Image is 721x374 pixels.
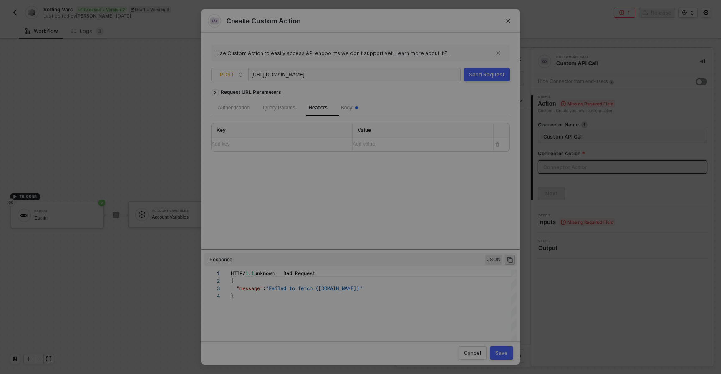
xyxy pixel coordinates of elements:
div: Cancel [464,350,481,356]
span: icon-copy-paste [506,256,514,263]
button: Cancel [459,346,487,360]
div: 1 [204,270,220,277]
span: { [231,277,234,285]
span: } [231,292,234,300]
span: icon-close [496,51,501,56]
span: HTTP/ [231,269,245,277]
span: Query Params [263,105,295,111]
div: Response [209,256,232,263]
th: Key [212,123,353,138]
th: Value [353,123,494,138]
button: Close [497,9,520,33]
div: Create Custom Action [208,14,513,28]
span: POST [220,68,243,81]
img: integration-icon [210,17,219,25]
span: unknown Bad Request [254,269,315,277]
span: "Failed to fetch ([DOMAIN_NAME])" [266,284,362,292]
span: : [263,284,266,292]
a: Learn more about it↗ [395,50,448,56]
button: Save [490,346,513,360]
span: icon-arrow-right [212,91,219,95]
span: 1.1 [245,269,254,277]
span: Body [341,105,358,111]
span: JSON [485,255,502,265]
span: "message" [237,284,263,292]
div: 4 [204,292,220,300]
div: Send Request [469,71,505,78]
span: Headers [308,105,327,111]
div: Save [495,350,508,356]
div: Use Custom Action to easily access API endpoints we don’t support yet. [216,50,492,57]
div: Request URL Parameters [217,85,285,100]
div: Authentication [218,104,250,112]
button: Send Request [464,68,510,81]
div: 2 [204,277,220,285]
div: [URL][DOMAIN_NAME] [252,68,335,82]
div: 3 [204,285,220,292]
